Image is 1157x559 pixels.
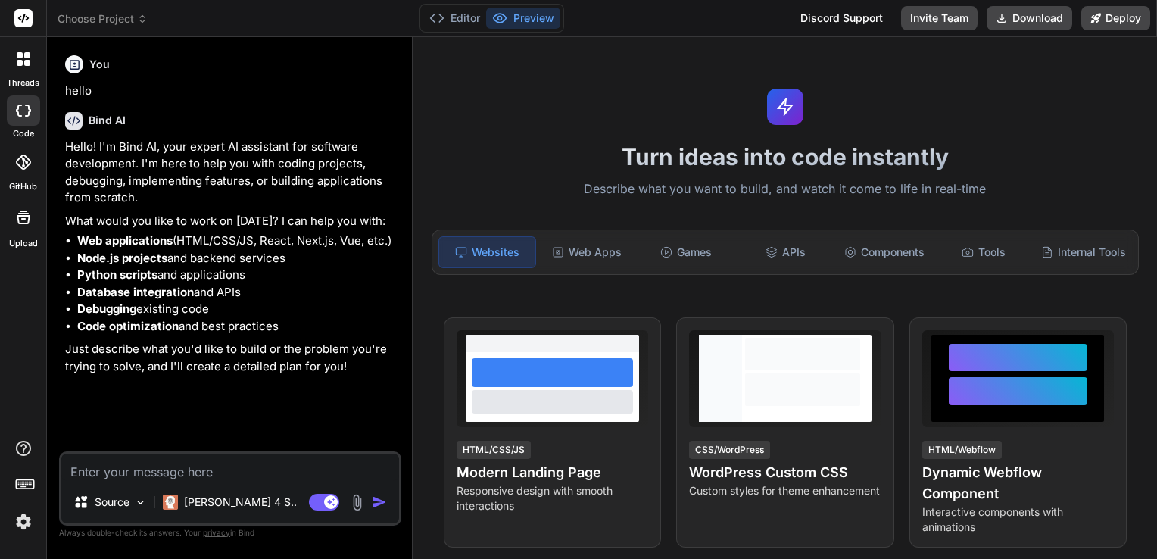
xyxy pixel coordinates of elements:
[59,526,401,540] p: Always double-check its answers. Your in Bind
[689,462,881,483] h4: WordPress Custom CSS
[77,233,398,250] li: (HTML/CSS/JS, React, Next.js, Vue, etc.)
[457,483,648,514] p: Responsive design with smooth interactions
[11,509,36,535] img: settings
[203,528,230,537] span: privacy
[423,180,1148,199] p: Describe what you want to build, and watch it come to life in real-time
[423,8,486,29] button: Editor
[987,6,1072,30] button: Download
[89,57,110,72] h6: You
[689,483,881,498] p: Custom styles for theme enhancement
[922,462,1114,504] h4: Dynamic Webflow Component
[77,318,398,336] li: and best practices
[689,441,770,459] div: CSS/WordPress
[438,236,536,268] div: Websites
[184,495,297,510] p: [PERSON_NAME] 4 S..
[77,233,173,248] strong: Web applications
[457,441,531,459] div: HTML/CSS/JS
[901,6,978,30] button: Invite Team
[58,11,148,27] span: Choose Project
[77,251,167,265] strong: Node.js projects
[65,139,398,207] p: Hello! I'm Bind AI, your expert AI assistant for software development. I'm here to help you with ...
[77,319,179,333] strong: Code optimization
[922,504,1114,535] p: Interactive components with animations
[77,267,157,282] strong: Python scripts
[423,143,1148,170] h1: Turn ideas into code instantly
[457,462,648,483] h4: Modern Landing Page
[348,494,366,511] img: attachment
[95,495,129,510] p: Source
[638,236,734,268] div: Games
[134,496,147,509] img: Pick Models
[837,236,933,268] div: Components
[922,441,1002,459] div: HTML/Webflow
[372,495,387,510] img: icon
[9,180,37,193] label: GitHub
[77,250,398,267] li: and backend services
[791,6,892,30] div: Discord Support
[1035,236,1132,268] div: Internal Tools
[77,301,398,318] li: existing code
[77,284,398,301] li: and APIs
[89,113,126,128] h6: Bind AI
[65,341,398,375] p: Just describe what you'd like to build or the problem you're trying to solve, and I'll create a d...
[163,495,178,510] img: Claude 4 Sonnet
[65,213,398,230] p: What would you like to work on [DATE]? I can help you with:
[738,236,834,268] div: APIs
[7,77,39,89] label: threads
[486,8,560,29] button: Preview
[1081,6,1150,30] button: Deploy
[539,236,635,268] div: Web Apps
[9,237,38,250] label: Upload
[65,83,398,100] p: hello
[13,127,34,140] label: code
[77,301,136,316] strong: Debugging
[936,236,1032,268] div: Tools
[77,285,194,299] strong: Database integration
[77,267,398,284] li: and applications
